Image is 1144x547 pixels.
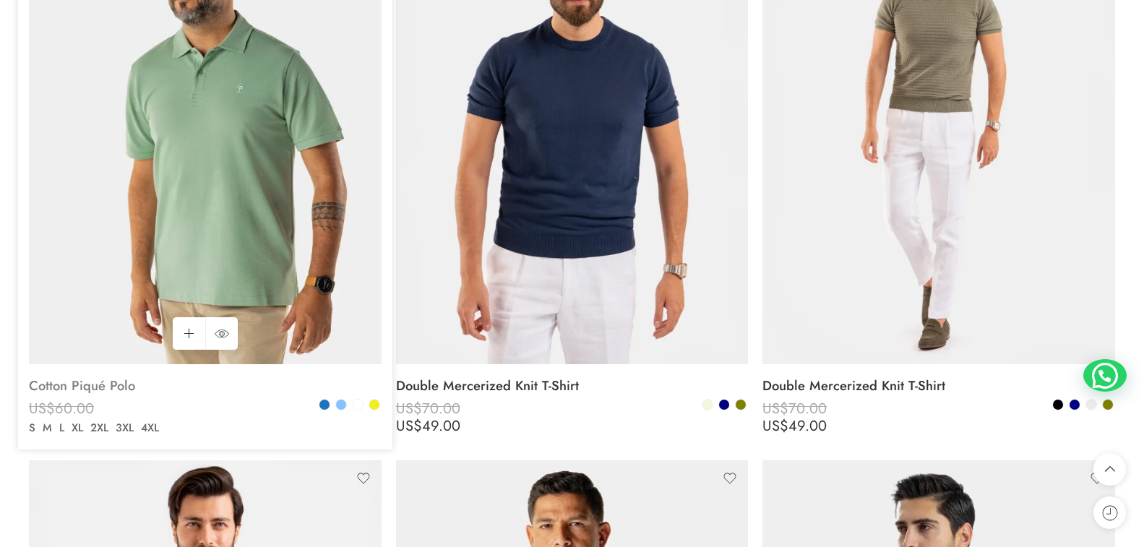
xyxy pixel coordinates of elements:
[701,398,714,411] a: Beige
[734,398,747,411] a: Olive
[396,415,422,436] span: US$
[351,398,364,411] a: Mint Green
[762,415,788,436] span: US$
[1101,398,1114,411] a: Olive
[1068,398,1081,411] a: Navy
[29,415,55,436] span: US$
[68,420,87,436] a: XL
[762,398,788,419] span: US$
[396,415,460,436] bdi: 49.00
[396,398,422,419] span: US$
[87,420,112,436] a: 2XL
[718,398,731,411] a: Navy
[56,420,68,436] a: L
[29,415,93,436] bdi: 42.00
[762,398,827,419] bdi: 70.00
[25,420,39,436] a: S
[396,398,460,419] bdi: 70.00
[173,317,205,350] a: Select options for “Cotton Piqué Polo”
[137,420,163,436] a: 4XL
[1085,398,1098,411] a: Off-White
[762,415,827,436] bdi: 49.00
[762,371,1115,400] a: Double Mercerized Knit T-Shirt
[39,420,56,436] a: M
[29,398,94,419] bdi: 60.00
[318,398,331,411] a: Blue
[1051,398,1065,411] a: Black
[29,371,382,400] a: Cotton Piqué Polo
[396,371,749,400] a: Double Mercerized Knit T-Shirt
[112,420,137,436] a: 3XL
[335,398,348,411] a: Light Blue
[368,398,381,411] a: Yellow
[29,398,55,419] span: US$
